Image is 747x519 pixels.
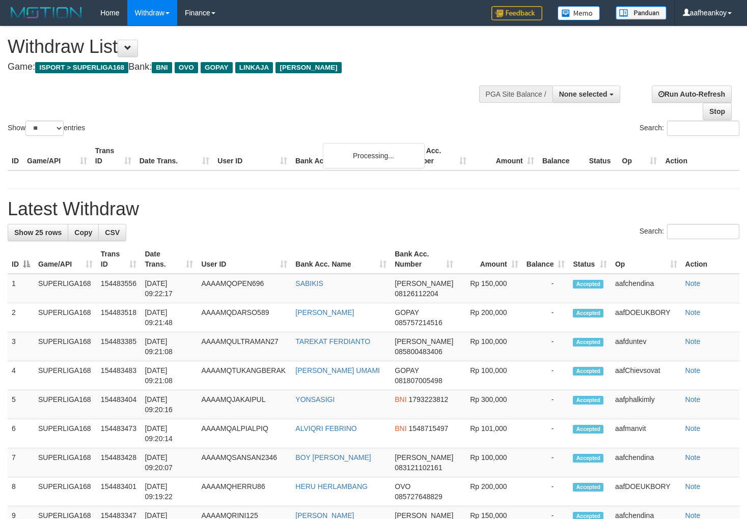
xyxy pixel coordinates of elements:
td: AAAAMQOPEN696 [197,274,291,303]
th: Amount [471,141,538,170]
td: AAAAMQULTRAMAN27 [197,332,291,361]
td: - [522,390,569,419]
td: SUPERLIGA168 [34,419,97,448]
span: Show 25 rows [14,228,62,237]
th: Action [681,245,739,274]
th: Bank Acc. Name: activate to sort column ascending [291,245,391,274]
span: Accepted [573,454,603,463]
td: 4 [8,361,34,390]
a: BOY [PERSON_NAME] [295,453,371,462]
td: aafphalkimly [611,390,681,419]
td: AAAAMQDARSO589 [197,303,291,332]
td: 154483473 [97,419,141,448]
span: BNI [152,62,172,73]
td: Rp 150,000 [457,274,522,303]
button: None selected [552,85,620,103]
input: Search: [667,224,739,239]
a: Note [685,395,701,403]
span: OVO [395,482,410,491]
div: Processing... [323,143,425,168]
td: 5 [8,390,34,419]
a: Note [685,453,701,462]
img: Feedback.jpg [491,6,542,20]
a: Note [685,279,701,287]
th: Date Trans.: activate to sort column ascending [141,245,197,274]
span: GOPAY [395,366,419,374]
td: AAAAMQSANSAN2346 [197,448,291,477]
td: [DATE] 09:19:22 [141,477,197,506]
td: Rp 100,000 [457,361,522,390]
td: SUPERLIGA168 [34,332,97,361]
td: aafchendina [611,448,681,477]
span: Accepted [573,280,603,289]
a: ALVIQRI FEBRINO [295,424,356,432]
td: 2 [8,303,34,332]
label: Search: [640,224,739,239]
th: Bank Acc. Number [403,141,471,170]
td: SUPERLIGA168 [34,448,97,477]
span: [PERSON_NAME] [395,279,453,287]
td: - [522,419,569,448]
span: GOPAY [201,62,233,73]
th: Op [618,141,661,170]
th: Op: activate to sort column ascending [611,245,681,274]
td: - [522,274,569,303]
td: SUPERLIGA168 [34,274,97,303]
th: Status: activate to sort column ascending [569,245,611,274]
td: SUPERLIGA168 [34,361,97,390]
span: Copy 081807005498 to clipboard [395,377,442,385]
a: Run Auto-Refresh [652,85,732,103]
td: 8 [8,477,34,506]
a: Copy [68,224,99,241]
td: 154483483 [97,361,141,390]
td: AAAAMQHERRU86 [197,477,291,506]
span: BNI [395,395,406,403]
span: BNI [395,424,406,432]
td: - [522,477,569,506]
th: Trans ID [91,141,135,170]
th: Amount: activate to sort column ascending [457,245,522,274]
td: [DATE] 09:20:16 [141,390,197,419]
a: Note [685,424,701,432]
span: Copy 08126112204 to clipboard [395,290,438,298]
td: [DATE] 09:22:17 [141,274,197,303]
label: Search: [640,121,739,136]
td: Rp 200,000 [457,303,522,332]
span: [PERSON_NAME] [275,62,341,73]
th: Bank Acc. Number: activate to sort column ascending [391,245,457,274]
td: Rp 200,000 [457,477,522,506]
span: OVO [175,62,198,73]
td: [DATE] 09:20:14 [141,419,197,448]
label: Show entries [8,121,85,136]
a: HERU HERLAMBANG [295,482,368,491]
td: 154483401 [97,477,141,506]
span: ISPORT > SUPERLIGA168 [35,62,128,73]
td: aafchendina [611,274,681,303]
td: SUPERLIGA168 [34,477,97,506]
td: [DATE] 09:21:48 [141,303,197,332]
span: LINKAJA [235,62,273,73]
td: - [522,361,569,390]
th: Trans ID: activate to sort column ascending [97,245,141,274]
th: Balance: activate to sort column ascending [522,245,569,274]
a: CSV [98,224,126,241]
td: Rp 300,000 [457,390,522,419]
th: Game/API: activate to sort column ascending [34,245,97,274]
td: AAAAMQTUKANGBERAK [197,361,291,390]
a: Note [685,308,701,316]
td: 154483385 [97,332,141,361]
td: aafChievsovat [611,361,681,390]
td: Rp 100,000 [457,332,522,361]
td: aafduntev [611,332,681,361]
th: Game/API [23,141,91,170]
th: Balance [538,141,585,170]
span: [PERSON_NAME] [395,453,453,462]
a: [PERSON_NAME] [295,308,354,316]
span: Accepted [573,425,603,434]
img: Button%20Memo.svg [558,6,600,20]
span: [PERSON_NAME] [395,337,453,345]
img: MOTION_logo.png [8,5,85,20]
a: YONSASIGI [295,395,335,403]
th: ID: activate to sort column descending [8,245,34,274]
td: aafDOEUKBORY [611,477,681,506]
